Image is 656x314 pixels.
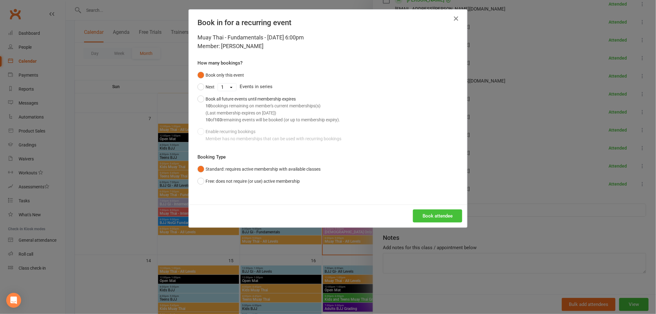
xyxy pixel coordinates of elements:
[215,117,222,122] strong: 103
[197,81,215,93] button: Next
[197,18,459,27] h4: Book in for a recurring event
[206,96,340,123] div: Book all future events until membership expires
[451,14,461,24] button: Close
[206,102,340,123] div: bookings remaining on member's current memberships(s) (Last membership expires on [DATE]) of rema...
[197,175,300,187] button: Free: does not require (or use) active membership
[197,153,226,161] label: Booking Type
[197,69,244,81] button: Book only this event
[206,103,211,108] strong: 10
[206,117,211,122] strong: 10
[197,33,459,51] div: Muay Thai - Fundamentals - [DATE] 6:00pm Member: [PERSON_NAME]
[197,81,459,93] div: Events in series
[197,93,340,126] button: Book all future events until membership expires10bookings remaining on member's current membershi...
[413,209,462,222] button: Book attendee
[197,163,321,175] button: Standard: requires active membership with available classes
[197,59,242,67] label: How many bookings?
[6,293,21,308] div: Open Intercom Messenger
